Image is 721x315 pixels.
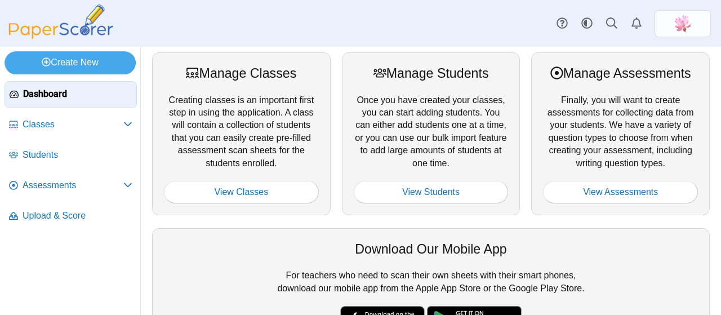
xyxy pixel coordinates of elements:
[5,142,137,169] a: Students
[164,181,319,203] a: View Classes
[164,240,698,258] div: Download Our Mobile App
[624,11,649,36] a: Alerts
[655,10,711,37] a: ps.MuGhfZT6iQwmPTCC
[5,81,137,108] a: Dashboard
[5,51,136,74] a: Create New
[674,15,692,33] img: ps.MuGhfZT6iQwmPTCC
[354,64,509,82] div: Manage Students
[23,118,123,131] span: Classes
[164,64,319,82] div: Manage Classes
[23,88,132,100] span: Dashboard
[5,172,137,199] a: Assessments
[543,64,698,82] div: Manage Assessments
[5,203,137,230] a: Upload & Score
[23,149,132,161] span: Students
[531,52,710,215] div: Finally, you will want to create assessments for collecting data from your students. We have a va...
[152,52,331,215] div: Creating classes is an important first step in using the application. A class will contain a coll...
[23,179,123,192] span: Assessments
[5,5,117,39] img: PaperScorer
[342,52,520,215] div: Once you have created your classes, you can start adding students. You can either add students on...
[674,15,692,33] span: Xinmei Li
[23,210,132,222] span: Upload & Score
[354,181,509,203] a: View Students
[5,31,117,41] a: PaperScorer
[5,112,137,139] a: Classes
[543,181,698,203] a: View Assessments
